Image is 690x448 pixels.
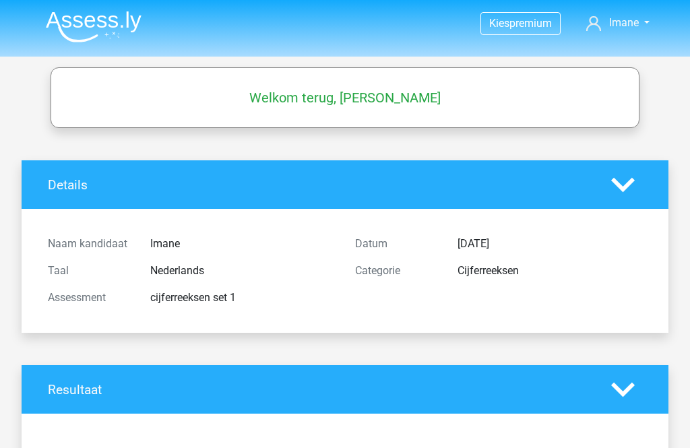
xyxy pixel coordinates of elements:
[140,236,345,252] div: Imane
[140,290,345,306] div: cijferreeksen set 1
[38,290,140,306] div: Assessment
[140,263,345,279] div: Nederlands
[38,236,140,252] div: Naam kandidaat
[609,16,639,29] span: Imane
[48,177,591,193] h4: Details
[48,382,591,397] h4: Resultaat
[345,263,447,279] div: Categorie
[345,236,447,252] div: Datum
[489,17,509,30] span: Kies
[447,263,652,279] div: Cijferreeksen
[509,17,552,30] span: premium
[447,236,652,252] div: [DATE]
[38,263,140,279] div: Taal
[581,15,655,31] a: Imane
[481,14,560,32] a: Kiespremium
[57,90,633,106] h5: Welkom terug, [PERSON_NAME]
[46,11,142,42] img: Assessly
